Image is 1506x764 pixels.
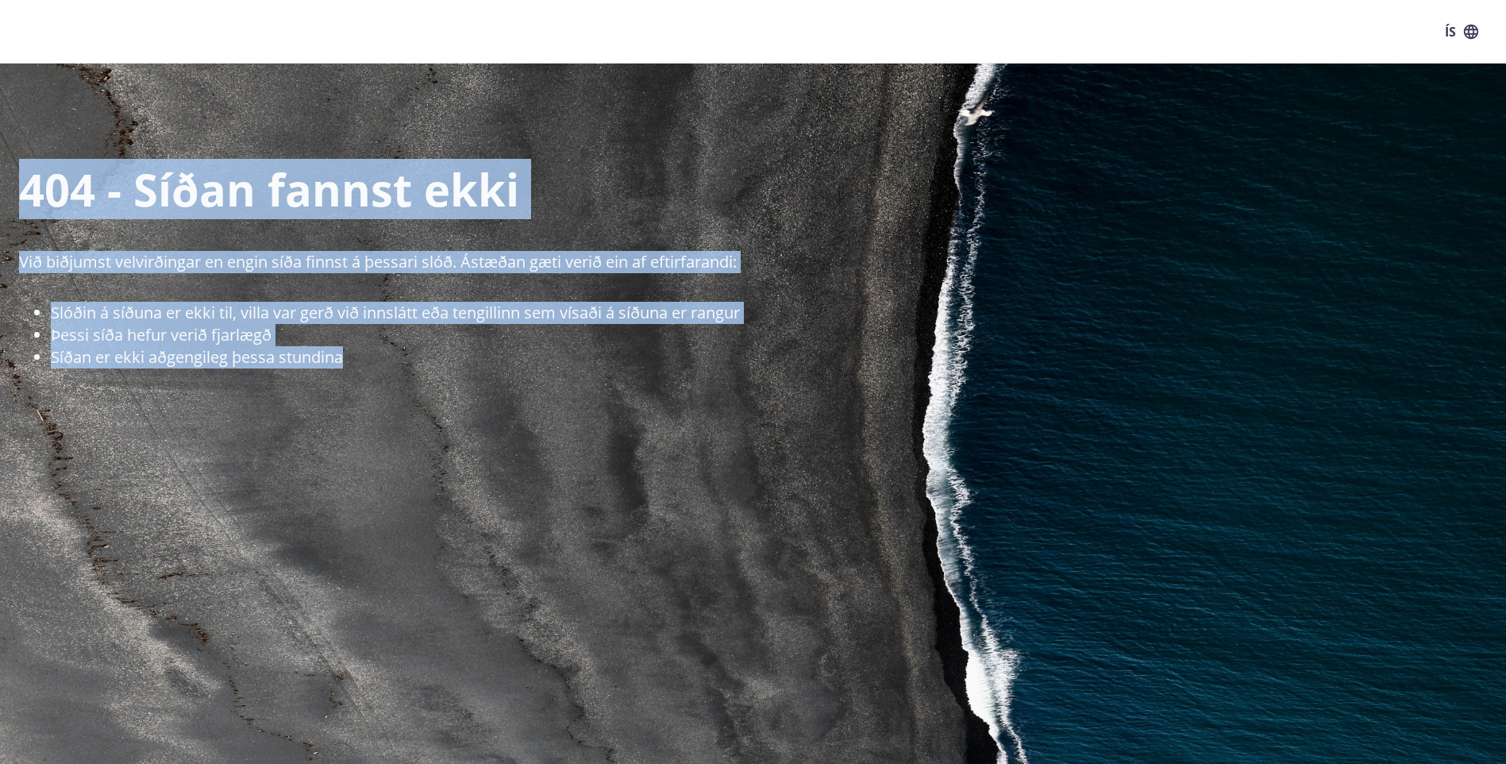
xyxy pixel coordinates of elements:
[19,251,1506,273] p: Við biðjumst velvirðingar en engin síða finnst á þessari slóð. Ástæðan gæti verið ein af eftirfar...
[51,324,1506,346] li: Þessi síða hefur verið fjarlægð
[19,159,1506,219] p: 404 - Síðan fannst ekki
[51,346,1506,368] li: Síðan er ekki aðgengileg þessa stundina
[1436,17,1487,46] button: ÍS
[51,302,1506,324] li: Slóðin á síðuna er ekki til, villa var gerð við innslátt eða tengillinn sem vísaði á síðuna er ra...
